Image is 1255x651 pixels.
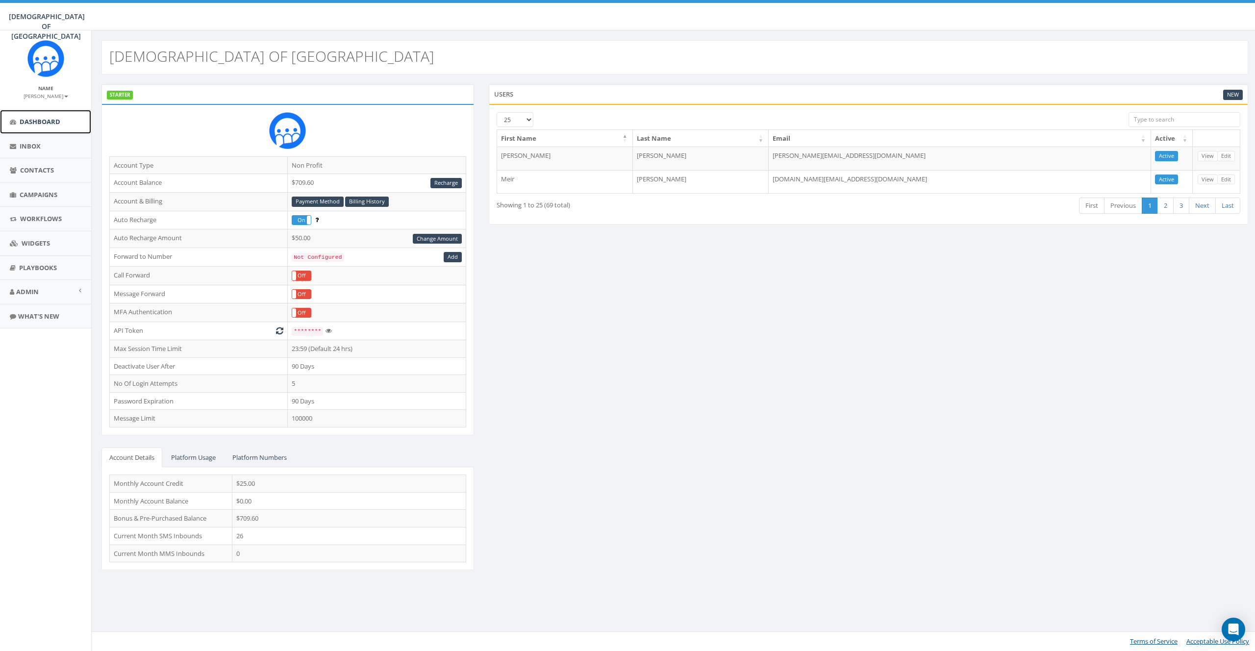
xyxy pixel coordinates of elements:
img: Rally_Corp_Icon.png [269,112,306,149]
span: Widgets [22,239,50,248]
td: MFA Authentication [110,303,288,322]
a: View [1198,175,1218,185]
a: Active [1155,151,1178,161]
td: Forward to Number [110,248,288,267]
span: [DEMOGRAPHIC_DATA] OF [GEOGRAPHIC_DATA] [9,12,85,41]
label: Off [292,271,311,280]
a: [PERSON_NAME] [24,91,68,100]
td: Message Forward [110,285,288,303]
td: API Token [110,322,288,340]
div: OnOff [292,308,311,318]
td: 26 [232,527,466,545]
td: Current Month SMS Inbounds [110,527,232,545]
td: 5 [288,375,466,393]
a: 3 [1173,198,1189,214]
a: 1 [1142,198,1158,214]
td: Monthly Account Balance [110,492,232,510]
label: Off [292,290,311,299]
td: Deactivate User After [110,357,288,375]
div: OnOff [292,271,311,281]
td: Call Forward [110,266,288,285]
th: Email: activate to sort column ascending [769,130,1151,147]
label: Off [292,308,311,318]
a: Edit [1217,151,1235,161]
a: New [1223,90,1243,100]
td: $709.60 [288,174,466,193]
td: Non Profit [288,156,466,174]
a: View [1198,151,1218,161]
td: $0.00 [232,492,466,510]
td: [PERSON_NAME] [497,147,633,170]
div: Open Intercom Messenger [1222,618,1245,641]
span: Inbox [20,142,41,150]
img: Rally_Corp_Icon.png [27,40,64,77]
td: 90 Days [288,392,466,410]
td: Auto Recharge [110,211,288,229]
small: [PERSON_NAME] [24,93,68,100]
a: Acceptable Use Policy [1186,637,1249,646]
span: Enable to prevent campaign failure. [315,215,319,224]
td: No Of Login Attempts [110,375,288,393]
td: $50.00 [288,229,466,248]
a: Next [1189,198,1216,214]
th: First Name: activate to sort column descending [497,130,633,147]
a: Terms of Service [1130,637,1178,646]
i: Generate New Token [276,327,283,334]
div: Showing 1 to 25 (69 total) [497,197,798,210]
a: Previous [1104,198,1142,214]
a: Platform Numbers [225,448,295,468]
td: Account & Billing [110,192,288,211]
td: Meir [497,170,633,194]
td: 100000 [288,410,466,427]
td: 23:59 (Default 24 hrs) [288,340,466,357]
td: Account Balance [110,174,288,193]
label: STARTER [107,91,133,100]
a: Last [1215,198,1240,214]
th: Last Name: activate to sort column ascending [633,130,769,147]
span: Campaigns [20,190,57,199]
td: [PERSON_NAME][EMAIL_ADDRESS][DOMAIN_NAME] [769,147,1151,170]
td: [PERSON_NAME] [633,147,769,170]
a: Platform Usage [163,448,224,468]
td: $709.60 [232,510,466,527]
td: Password Expiration [110,392,288,410]
a: Add [444,252,462,262]
span: Workflows [20,214,62,223]
a: Active [1155,175,1178,185]
a: Payment Method [292,197,344,207]
label: On [292,216,311,225]
a: First [1079,198,1104,214]
span: Playbooks [19,263,57,272]
td: 90 Days [288,357,466,375]
span: Dashboard [20,117,60,126]
a: Account Details [101,448,162,468]
td: Auto Recharge Amount [110,229,288,248]
td: [DOMAIN_NAME][EMAIL_ADDRESS][DOMAIN_NAME] [769,170,1151,194]
a: Edit [1217,175,1235,185]
a: Billing History [345,197,389,207]
a: Recharge [430,178,462,188]
small: Name [38,85,53,92]
input: Type to search [1129,112,1240,127]
span: Contacts [20,166,54,175]
td: [PERSON_NAME] [633,170,769,194]
td: $25.00 [232,475,466,493]
td: Monthly Account Credit [110,475,232,493]
a: 2 [1157,198,1174,214]
td: 0 [232,545,466,562]
div: Users [489,84,1248,104]
td: Bonus & Pre-Purchased Balance [110,510,232,527]
span: What's New [18,312,59,321]
th: Active: activate to sort column ascending [1151,130,1193,147]
span: Admin [16,287,39,296]
td: Message Limit [110,410,288,427]
td: Current Month MMS Inbounds [110,545,232,562]
a: Change Amount [413,234,462,244]
code: Not Configured [292,253,344,262]
div: OnOff [292,289,311,300]
h2: [DEMOGRAPHIC_DATA] OF [GEOGRAPHIC_DATA] [109,48,434,64]
td: Account Type [110,156,288,174]
div: OnOff [292,215,311,225]
td: Max Session Time Limit [110,340,288,357]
